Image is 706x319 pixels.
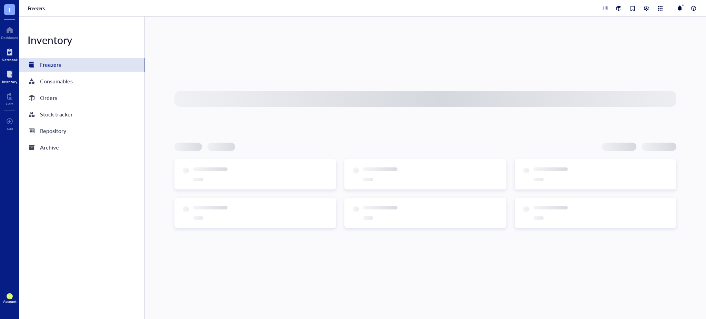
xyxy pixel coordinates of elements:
[2,58,18,62] div: Notebook
[2,69,17,84] a: Inventory
[19,107,144,121] a: Stock tracker
[6,91,13,106] a: Core
[7,127,13,131] div: Add
[19,74,144,88] a: Consumables
[40,126,66,136] div: Repository
[40,143,59,152] div: Archive
[40,93,57,103] div: Orders
[19,91,144,105] a: Orders
[8,5,11,14] span: T
[19,33,144,47] div: Inventory
[1,24,18,40] a: Dashboard
[3,299,17,303] div: Account
[40,60,61,70] div: Freezers
[2,47,18,62] a: Notebook
[19,141,144,154] a: Archive
[19,58,144,72] a: Freezers
[40,110,73,119] div: Stock tracker
[19,124,144,138] a: Repository
[2,80,17,84] div: Inventory
[40,76,73,86] div: Consumables
[6,102,13,106] div: Core
[28,5,46,11] a: Freezers
[7,294,12,298] span: PO
[1,35,18,40] div: Dashboard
